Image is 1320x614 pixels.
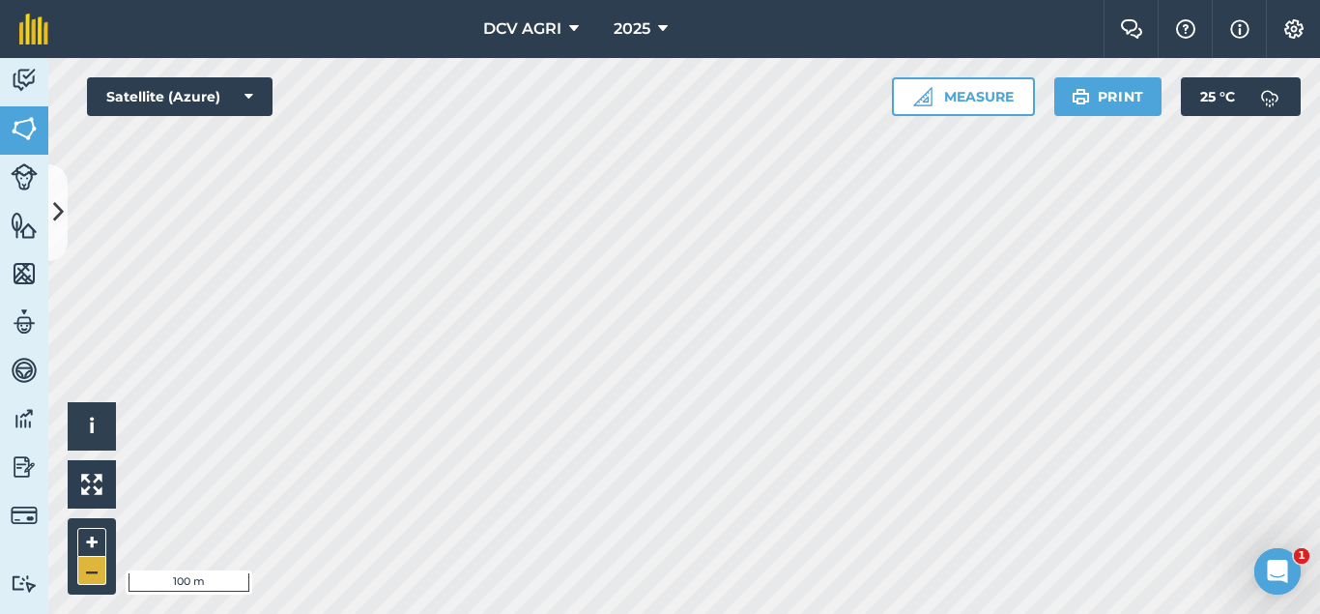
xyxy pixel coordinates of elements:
[11,114,38,143] img: svg+xml;base64,PHN2ZyB4bWxucz0iaHR0cDovL3d3dy53My5vcmcvMjAwMC9zdmciIHdpZHRoPSI1NiIgaGVpZ2h0PSI2MC...
[11,211,38,240] img: svg+xml;base64,PHN2ZyB4bWxucz0iaHR0cDovL3d3dy53My5vcmcvMjAwMC9zdmciIHdpZHRoPSI1NiIgaGVpZ2h0PSI2MC...
[483,17,561,41] span: DCV AGRI
[1254,548,1301,595] iframe: Intercom live chat
[87,77,273,116] button: Satellite (Azure)
[614,17,650,41] span: 2025
[11,163,38,190] img: svg+xml;base64,PD94bWwgdmVyc2lvbj0iMS4wIiBlbmNvZGluZz0idXRmLTgiPz4KPCEtLSBHZW5lcmF0b3I6IEFkb2JlIE...
[68,402,116,451] button: i
[1072,85,1090,108] img: svg+xml;base64,PHN2ZyB4bWxucz0iaHR0cDovL3d3dy53My5vcmcvMjAwMC9zdmciIHdpZHRoPSIxOSIgaGVpZ2h0PSIyNC...
[11,356,38,385] img: svg+xml;base64,PD94bWwgdmVyc2lvbj0iMS4wIiBlbmNvZGluZz0idXRmLTgiPz4KPCEtLSBHZW5lcmF0b3I6IEFkb2JlIE...
[19,14,48,44] img: fieldmargin Logo
[1181,77,1301,116] button: 25 °C
[1120,19,1143,39] img: Two speech bubbles overlapping with the left bubble in the forefront
[77,557,106,585] button: –
[89,414,95,438] span: i
[11,453,38,482] img: svg+xml;base64,PD94bWwgdmVyc2lvbj0iMS4wIiBlbmNvZGluZz0idXRmLTgiPz4KPCEtLSBHZW5lcmF0b3I6IEFkb2JlIE...
[11,66,38,95] img: svg+xml;base64,PD94bWwgdmVyc2lvbj0iMS4wIiBlbmNvZGluZz0idXRmLTgiPz4KPCEtLSBHZW5lcmF0b3I6IEFkb2JlIE...
[11,502,38,529] img: svg+xml;base64,PD94bWwgdmVyc2lvbj0iMS4wIiBlbmNvZGluZz0idXRmLTgiPz4KPCEtLSBHZW5lcmF0b3I6IEFkb2JlIE...
[11,307,38,336] img: svg+xml;base64,PD94bWwgdmVyc2lvbj0iMS4wIiBlbmNvZGluZz0idXRmLTgiPz4KPCEtLSBHZW5lcmF0b3I6IEFkb2JlIE...
[11,259,38,288] img: svg+xml;base64,PHN2ZyB4bWxucz0iaHR0cDovL3d3dy53My5vcmcvMjAwMC9zdmciIHdpZHRoPSI1NiIgaGVpZ2h0PSI2MC...
[913,87,933,106] img: Ruler icon
[1294,548,1309,564] span: 1
[81,474,102,495] img: Four arrows, one pointing top left, one top right, one bottom right and the last bottom left
[892,77,1035,116] button: Measure
[11,574,38,593] img: svg+xml;base64,PD94bWwgdmVyc2lvbj0iMS4wIiBlbmNvZGluZz0idXRmLTgiPz4KPCEtLSBHZW5lcmF0b3I6IEFkb2JlIE...
[11,404,38,433] img: svg+xml;base64,PD94bWwgdmVyc2lvbj0iMS4wIiBlbmNvZGluZz0idXRmLTgiPz4KPCEtLSBHZW5lcmF0b3I6IEFkb2JlIE...
[77,528,106,557] button: +
[1230,17,1249,41] img: svg+xml;base64,PHN2ZyB4bWxucz0iaHR0cDovL3d3dy53My5vcmcvMjAwMC9zdmciIHdpZHRoPSIxNyIgaGVpZ2h0PSIxNy...
[1200,77,1235,116] span: 25 ° C
[1282,19,1306,39] img: A cog icon
[1054,77,1162,116] button: Print
[1250,77,1289,116] img: svg+xml;base64,PD94bWwgdmVyc2lvbj0iMS4wIiBlbmNvZGluZz0idXRmLTgiPz4KPCEtLSBHZW5lcmF0b3I6IEFkb2JlIE...
[1174,19,1197,39] img: A question mark icon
